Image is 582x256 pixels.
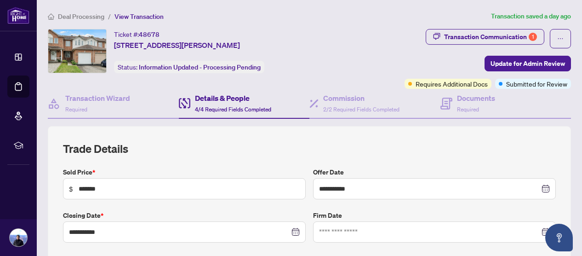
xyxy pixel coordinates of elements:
[426,29,544,45] button: Transaction Communication1
[114,61,264,73] div: Status:
[529,33,537,41] div: 1
[195,106,271,113] span: 4/4 Required Fields Completed
[313,167,556,177] label: Offer Date
[58,12,104,21] span: Deal Processing
[457,93,495,104] h4: Documents
[195,93,271,104] h4: Details & People
[545,224,573,251] button: Open asap
[491,56,565,71] span: Update for Admin Review
[506,79,567,89] span: Submitted for Review
[10,229,27,246] img: Profile Icon
[48,29,106,73] img: IMG-X12329289_1.jpg
[416,79,488,89] span: Requires Additional Docs
[65,93,130,104] h4: Transaction Wizard
[114,29,160,40] div: Ticket #:
[69,184,73,194] span: $
[63,141,556,156] h2: Trade Details
[457,106,479,113] span: Required
[139,30,160,39] span: 48678
[48,13,54,20] span: home
[313,210,556,221] label: Firm Date
[63,210,306,221] label: Closing Date
[108,11,111,22] li: /
[139,63,261,71] span: Information Updated - Processing Pending
[7,7,29,24] img: logo
[323,93,399,104] h4: Commission
[485,56,571,71] button: Update for Admin Review
[557,35,564,42] span: ellipsis
[491,11,571,22] article: Transaction saved a day ago
[323,106,399,113] span: 2/2 Required Fields Completed
[63,167,306,177] label: Sold Price
[65,106,87,113] span: Required
[114,40,240,51] span: [STREET_ADDRESS][PERSON_NAME]
[444,29,537,44] div: Transaction Communication
[114,12,164,21] span: View Transaction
